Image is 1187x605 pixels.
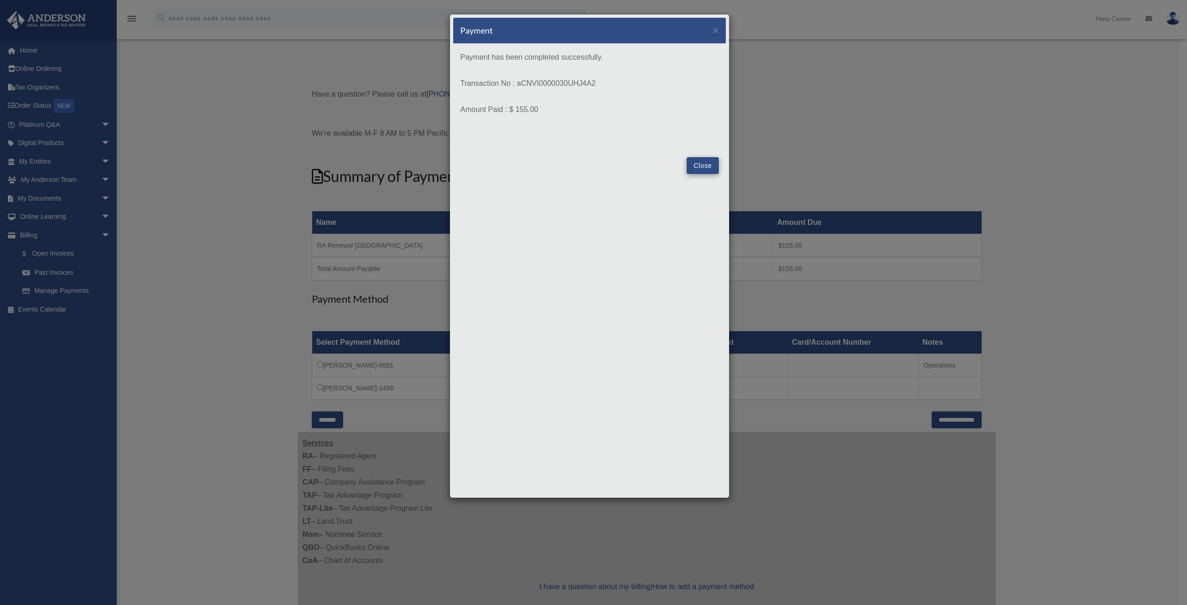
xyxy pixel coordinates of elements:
[460,103,719,116] p: Amount Paid : $ 155.00
[713,25,719,35] button: Close
[460,77,719,90] p: Transaction No : aCNVI0000030UHJ4A2
[460,25,493,36] h5: Payment
[460,51,719,64] p: Payment has been completed successfully.
[687,157,719,174] button: Close
[713,25,719,35] span: ×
